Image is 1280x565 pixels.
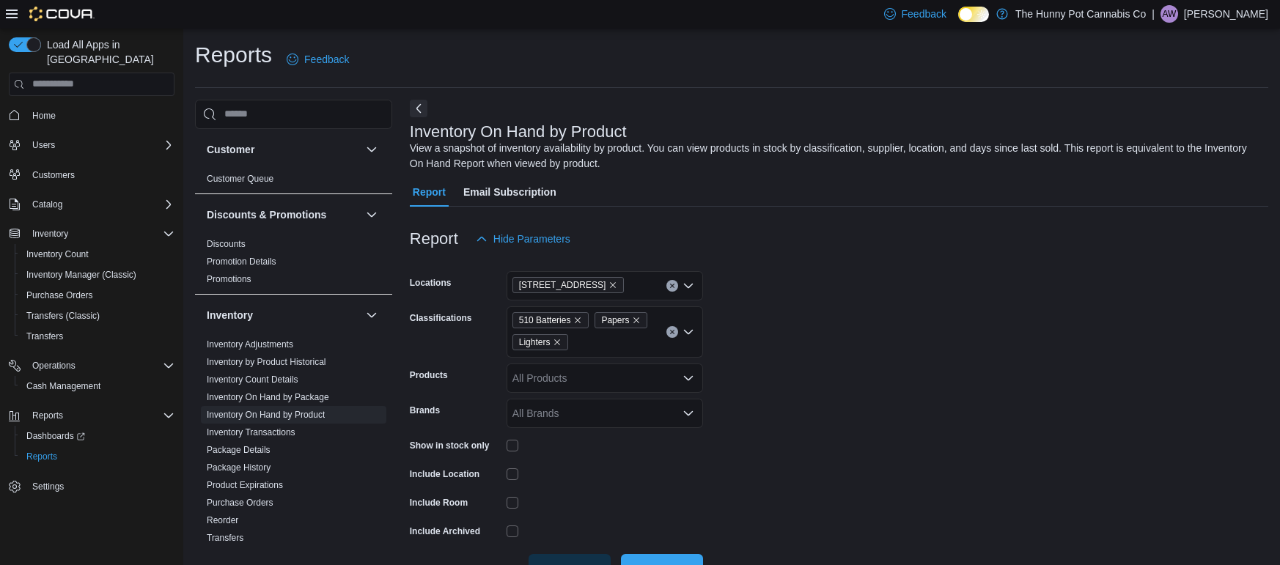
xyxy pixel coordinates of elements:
label: Include Room [410,497,468,509]
button: Catalog [26,196,68,213]
span: Inventory On Hand by Product [207,409,325,421]
button: Users [3,135,180,155]
button: Remove Lighters from selection in this group [553,338,562,347]
h3: Customer [207,142,254,157]
button: Inventory [207,308,360,322]
span: Inventory Count [21,245,174,263]
span: Load All Apps in [GEOGRAPHIC_DATA] [41,37,174,67]
button: Next [410,100,427,117]
button: Customer [363,141,380,158]
span: Users [32,139,55,151]
a: Purchase Orders [207,498,273,508]
a: Promotions [207,274,251,284]
p: | [1152,5,1155,23]
span: Feedback [304,52,349,67]
button: Transfers [15,326,180,347]
span: Purchase Orders [26,289,93,301]
span: AW [1162,5,1176,23]
span: Transfers [26,330,63,342]
span: Dashboards [26,430,85,442]
a: Customers [26,166,81,184]
span: Inventory [26,225,174,243]
a: Discounts [207,239,246,249]
span: Home [26,106,174,125]
span: Transfers [207,532,243,544]
span: Email Subscription [463,177,556,207]
input: Dark Mode [958,7,989,22]
img: Cova [29,7,95,21]
button: Discounts & Promotions [207,207,360,222]
label: Include Location [410,468,479,480]
button: Inventory Manager (Classic) [15,265,180,285]
button: Reports [3,405,180,426]
button: Remove 145 Silver Reign Dr from selection in this group [608,281,617,289]
button: Remove Papers from selection in this group [632,316,641,325]
button: Remove 510 Batteries from selection in this group [573,316,582,325]
span: Dashboards [21,427,174,445]
button: Catalog [3,194,180,215]
a: Inventory Count Details [207,374,298,385]
span: Home [32,110,56,122]
button: Users [26,136,61,154]
span: Promotion Details [207,256,276,267]
span: 510 Batteries [519,313,571,328]
span: Discounts [207,238,246,250]
nav: Complex example [9,99,174,536]
label: Classifications [410,312,472,324]
button: Open list of options [683,280,694,292]
span: Reports [26,451,57,462]
span: Papers [595,312,647,328]
span: Cash Management [26,380,100,392]
span: Purchase Orders [207,497,273,509]
span: Settings [32,481,64,492]
a: Inventory On Hand by Package [207,392,329,402]
label: Locations [410,277,452,289]
div: Aidan Wrather [1161,5,1178,23]
label: Show in stock only [410,440,490,451]
span: Inventory Count Details [207,374,298,385]
label: Include Archived [410,525,480,537]
span: Package Details [207,444,271,456]
span: Cash Management [21,377,174,395]
a: Settings [26,478,70,495]
button: Clear input [666,280,678,292]
button: Purchase Orders [15,285,180,306]
button: Open list of options [683,407,694,419]
a: Inventory Transactions [207,427,295,437]
span: Reports [32,410,63,421]
span: 145 Silver Reign Dr [512,277,625,293]
button: Open list of options [683,372,694,384]
span: Report [413,177,446,207]
span: Customers [26,166,174,184]
p: The Hunny Pot Cannabis Co [1015,5,1146,23]
a: Inventory Adjustments [207,339,293,350]
a: Transfers [207,533,243,543]
a: Dashboards [15,426,180,446]
button: Hide Parameters [470,224,576,254]
label: Products [410,369,448,381]
button: Inventory [3,224,180,244]
span: Inventory by Product Historical [207,356,326,368]
div: View a snapshot of inventory availability by product. You can view products in stock by classific... [410,141,1261,171]
button: Cash Management [15,376,180,396]
button: Open list of options [683,326,694,338]
span: Package History [207,462,271,473]
span: Lighters [519,335,551,350]
a: Inventory Manager (Classic) [21,266,142,284]
label: Brands [410,405,440,416]
span: Operations [32,360,76,372]
button: Reports [15,446,180,467]
span: Purchase Orders [21,287,174,304]
button: Transfers (Classic) [15,306,180,326]
span: Inventory [32,228,68,240]
button: Inventory Count [15,244,180,265]
a: Promotion Details [207,256,276,267]
button: Customers [3,164,180,185]
button: Reports [26,407,69,424]
span: Reports [21,448,174,465]
a: Inventory On Hand by Product [207,410,325,420]
span: Papers [601,313,629,328]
